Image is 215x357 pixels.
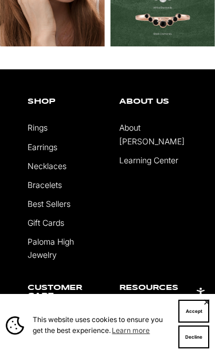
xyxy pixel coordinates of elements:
[28,284,96,300] p: Customer Care
[28,218,64,227] a: Gift Cards
[119,98,187,106] p: About Us
[111,324,151,337] a: Learn more
[28,237,74,260] a: Paloma High Jewelry
[6,316,24,335] img: Cookie banner
[119,284,187,292] p: Resources
[203,299,210,305] button: Close
[28,180,62,190] a: Bracelets
[119,123,185,146] a: About [PERSON_NAME]
[28,161,67,171] a: Necklaces
[119,155,178,165] a: Learning Center
[28,123,48,132] a: Rings
[28,142,57,152] a: Earrings
[28,98,96,106] p: Shop
[178,300,209,323] button: Accept
[28,199,71,209] a: Best Sellers
[178,325,209,348] button: Decline
[33,315,170,337] span: This website uses cookies to ensure you get the best experience.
